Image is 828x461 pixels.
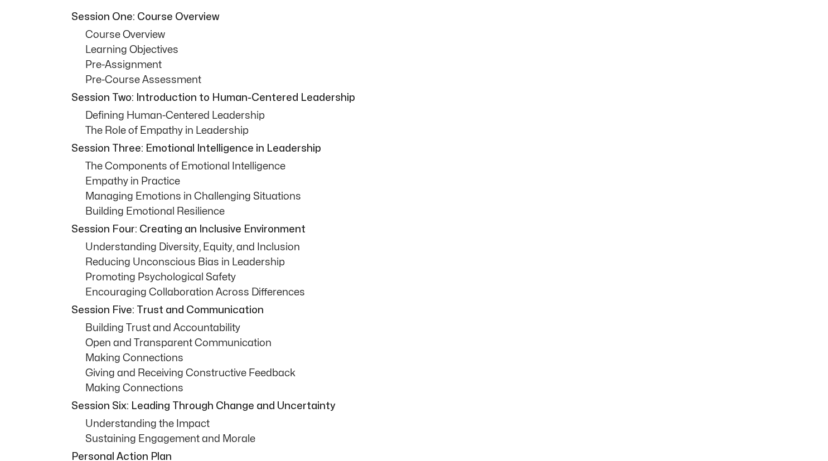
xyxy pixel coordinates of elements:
[85,366,760,381] p: Giving and Receiving Constructive Feedback
[71,9,757,25] p: Session One: Course Overview
[85,431,760,447] p: Sustaining Engagement and Morale
[85,321,760,336] p: Building Trust and Accountability
[85,27,760,42] p: Course Overview
[71,399,757,414] p: Session Six: Leading Through Change and Uncertainty
[85,416,760,431] p: Understanding the Impact
[71,90,757,105] p: Session Two: Introduction to Human-Centered Leadership
[71,222,757,237] p: Session Four: Creating an Inclusive Environment
[85,336,760,351] p: Open and Transparent Communication
[85,351,760,366] p: Making Connections
[85,57,760,72] p: Pre-Assignment
[85,285,760,300] p: Encouraging Collaboration Across Differences
[85,270,760,285] p: Promoting Psychological Safety
[71,141,757,156] p: Session Three: Emotional Intelligence in Leadership
[85,174,760,189] p: Empathy in Practice
[85,240,760,255] p: Understanding Diversity, Equity, and Inclusion
[85,255,760,270] p: Reducing Unconscious Bias in Leadership
[85,42,760,57] p: Learning Objectives
[85,204,760,219] p: Building Emotional Resilience
[85,159,760,174] p: The Components of Emotional Intelligence
[85,189,760,204] p: Managing Emotions in Challenging Situations
[71,303,757,318] p: Session Five: Trust and Communication
[85,108,760,123] p: Defining Human-Centered Leadership
[85,381,760,396] p: Making Connections
[85,72,760,88] p: Pre-Course Assessment
[85,123,760,138] p: The Role of Empathy in Leadership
